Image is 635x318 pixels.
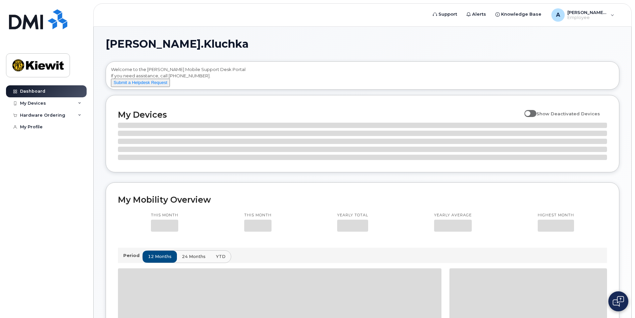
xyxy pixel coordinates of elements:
span: [PERSON_NAME].Kluchka [106,39,249,49]
h2: My Devices [118,110,521,120]
p: Period [123,252,142,259]
p: Highest month [538,213,574,218]
p: This month [151,213,178,218]
span: 24 months [182,253,206,260]
p: Yearly total [337,213,368,218]
img: Open chat [613,296,624,307]
h2: My Mobility Overview [118,195,607,205]
p: This month [244,213,272,218]
span: Show Deactivated Devices [536,111,600,116]
p: Yearly average [434,213,472,218]
input: Show Deactivated Devices [524,107,530,113]
a: Submit a Helpdesk Request [111,80,170,85]
span: YTD [216,253,226,260]
button: Submit a Helpdesk Request [111,79,170,87]
div: Welcome to the [PERSON_NAME] Mobile Support Desk Portal If you need assistance, call [PHONE_NUMBER]. [111,66,614,87]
